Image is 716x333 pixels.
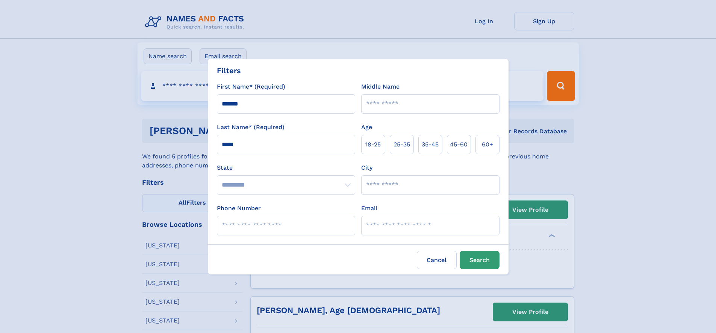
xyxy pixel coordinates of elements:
[361,204,377,213] label: Email
[361,82,400,91] label: Middle Name
[365,140,381,149] span: 18‑25
[217,123,285,132] label: Last Name* (Required)
[417,251,457,269] label: Cancel
[361,163,372,172] label: City
[217,65,241,76] div: Filters
[482,140,493,149] span: 60+
[217,163,355,172] label: State
[460,251,500,269] button: Search
[217,204,261,213] label: Phone Number
[422,140,439,149] span: 35‑45
[394,140,410,149] span: 25‑35
[217,82,285,91] label: First Name* (Required)
[361,123,372,132] label: Age
[450,140,468,149] span: 45‑60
